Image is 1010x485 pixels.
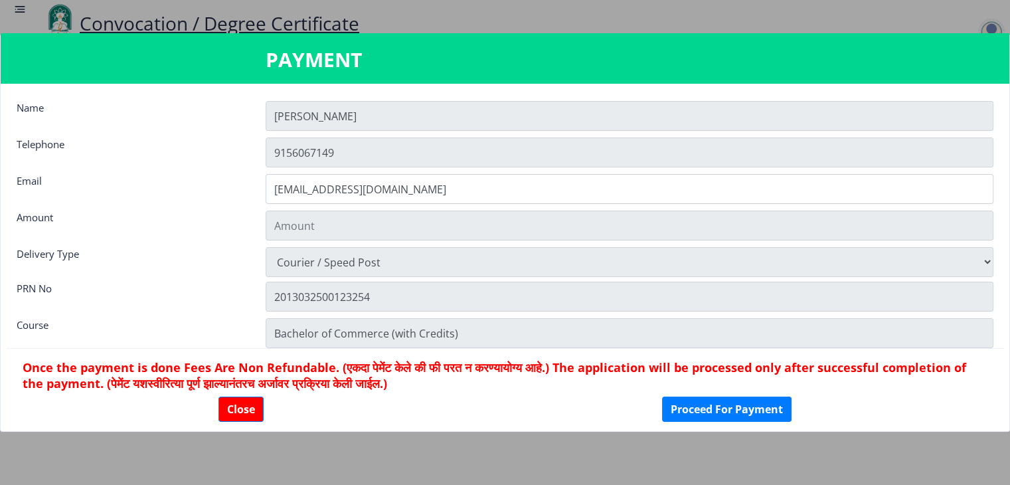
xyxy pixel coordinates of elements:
input: Zipcode [266,282,993,312]
div: Delivery Type [7,247,256,274]
button: Close [218,397,264,422]
button: Proceed For Payment [662,397,792,422]
input: Email [266,174,993,204]
div: PRN No [7,282,256,308]
h6: Once the payment is done Fees Are Non Refundable. (एकदा पेमेंट केले की फी परत न करण्यायोग्य आहे.)... [23,359,987,391]
div: Telephone [7,138,256,164]
div: Amount [7,211,256,237]
h3: PAYMENT [266,47,744,73]
div: Name [7,101,256,128]
input: Name [266,101,993,131]
div: Course [7,318,256,345]
input: Telephone [266,138,993,167]
input: Amount [266,211,993,241]
input: Zipcode [266,318,993,348]
div: Email [7,174,256,201]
